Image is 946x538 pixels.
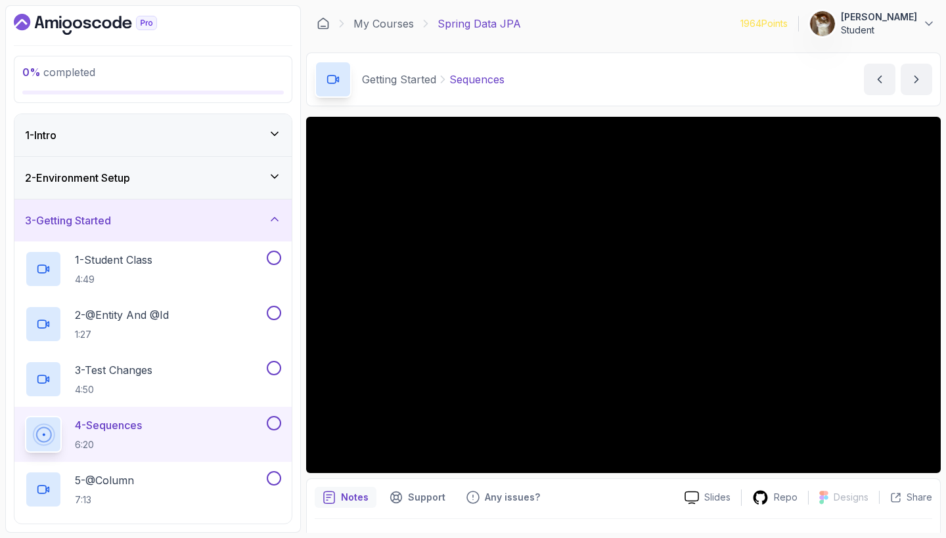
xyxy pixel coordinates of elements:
p: Spring Data JPA [438,16,521,31]
p: [PERSON_NAME] [841,10,917,24]
span: 0 % [22,66,41,79]
a: My Courses [353,16,414,31]
button: 3-Test Changes4:50 [25,361,281,398]
p: 7:13 [75,493,134,507]
p: Designs [834,491,868,504]
p: 1:27 [75,328,169,341]
button: 2-Environment Setup [14,157,292,199]
a: Slides [674,491,741,505]
button: 4-Sequences6:20 [25,416,281,453]
button: 5-@Column7:13 [25,471,281,508]
p: Repo [774,491,798,504]
button: Feedback button [459,487,548,508]
button: 3-Getting Started [14,199,292,241]
a: Dashboard [14,14,187,35]
h3: 2 - Environment Setup [25,170,130,186]
p: 2 - @Entity And @Id [75,307,169,323]
h3: 1 - Intro [25,127,56,143]
p: 1964 Points [740,17,788,30]
button: 1-Intro [14,114,292,156]
p: 3 - Test Changes [75,362,152,378]
p: 6:20 [75,438,142,451]
a: Repo [742,489,808,506]
p: 1 - Student Class [75,252,152,268]
p: Student [841,24,917,37]
iframe: 4 - Sequences [306,117,941,473]
span: completed [22,66,95,79]
button: 1-Student Class4:49 [25,251,281,287]
button: previous content [864,64,895,95]
iframe: chat widget [865,456,946,518]
p: Slides [704,491,731,504]
button: notes button [315,487,376,508]
button: user profile image[PERSON_NAME]Student [809,10,935,37]
p: Support [408,491,445,504]
h3: 3 - Getting Started [25,213,111,228]
img: user profile image [810,11,835,36]
p: 4 - Sequences [75,417,142,433]
p: 4:50 [75,383,152,396]
p: Notes [341,491,369,504]
p: 5 - @Column [75,472,134,488]
p: 4:49 [75,273,152,286]
a: Dashboard [317,17,330,30]
button: 2-@Entity And @Id1:27 [25,306,281,342]
p: Sequences [449,72,505,87]
p: Getting Started [362,72,436,87]
button: Support button [382,487,453,508]
button: next content [901,64,932,95]
p: Any issues? [485,491,540,504]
